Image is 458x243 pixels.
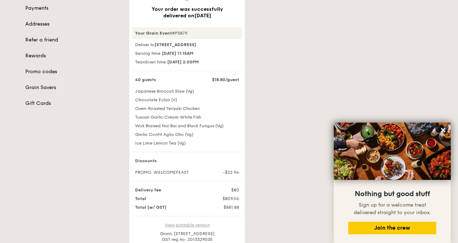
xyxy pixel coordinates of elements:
[194,13,211,19] span: [DATE]
[165,222,210,227] a: View printable version
[131,158,243,164] div: Discounts
[132,231,242,242] div: Grain, [STREET_ADDRESS] GST reg no: 201332903E
[206,77,243,83] div: $18.80/guest
[354,202,431,216] span: Sign up for a welcome treat delivered straight to your inbox.
[155,42,196,47] strong: [STREET_ADDRESS]
[132,27,242,39] div: #P3879
[132,59,242,65] div: Teardown time:
[131,77,206,83] div: 40 guests
[334,123,451,180] img: DSC07876-Edit02-Large.jpeg
[348,222,436,234] button: Join the crew
[167,59,199,65] strong: [DATE] 2:00PM
[131,88,243,94] div: Japanese Broccoli Slaw (Vg)
[135,187,161,193] strong: Delivery fee
[25,21,121,28] a: Addresses
[25,68,121,75] a: Promo codes
[206,187,243,193] div: $80
[25,84,121,91] a: Grain Savers
[132,42,242,48] div: Deliver to
[355,190,430,198] span: Nothing but good stuff
[131,140,243,146] div: Ice Lime Lemon Tea (Vg)
[206,204,243,210] div: $881.88
[135,196,146,201] strong: Total
[131,132,243,137] div: Garlic Confit Aglio Olio (Vg)
[206,196,243,202] div: $809.06
[162,51,193,56] strong: [DATE] 11:15AM
[206,169,243,175] div: -$22.94
[141,6,233,19] h3: Your order was successfully delivered on
[25,100,121,107] a: Gift Cards
[131,97,243,103] div: Chocolate Eclair (V)
[135,31,172,36] strong: Your Grain Event
[131,169,206,175] div: PROMO: WELCOMEFEAST
[132,50,242,56] div: Serving time:
[25,52,121,59] a: Rewards
[131,114,243,120] div: Tuscan Garlic Cream White Fish
[25,5,121,12] a: Payments
[135,205,167,210] strong: Total (w/ GST)
[131,123,243,129] div: Wok Braised Nai Bai and Black Fungus (Vg)
[25,36,121,44] a: Refer a friend
[437,124,449,136] button: Close
[131,106,243,111] div: Oven-Roasted Teriyaki Chicken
